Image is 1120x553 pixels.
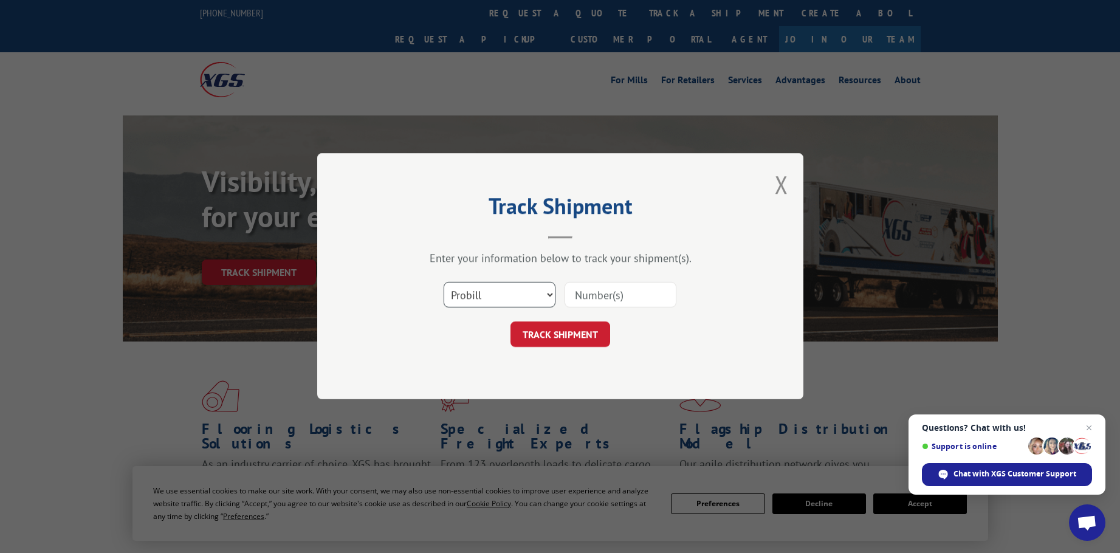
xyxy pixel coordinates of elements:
[922,442,1024,451] span: Support is online
[922,463,1092,486] div: Chat with XGS Customer Support
[922,423,1092,433] span: Questions? Chat with us!
[378,197,743,221] h2: Track Shipment
[953,469,1076,479] span: Chat with XGS Customer Support
[378,252,743,266] div: Enter your information below to track your shipment(s).
[775,168,788,201] button: Close modal
[1069,504,1105,541] div: Open chat
[510,322,610,348] button: TRACK SHIPMENT
[565,283,676,308] input: Number(s)
[1082,421,1096,435] span: Close chat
